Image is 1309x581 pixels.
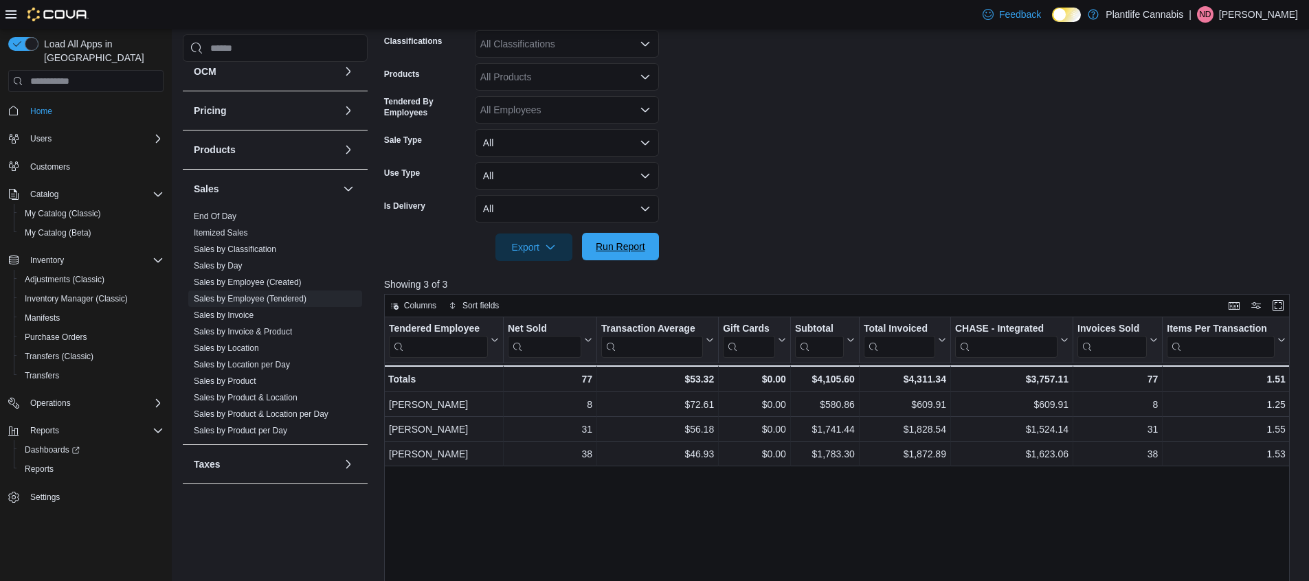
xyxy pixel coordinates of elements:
[14,270,169,289] button: Adjustments (Classic)
[194,65,216,78] h3: OCM
[389,421,499,437] div: [PERSON_NAME]
[30,106,52,117] span: Home
[508,323,581,358] div: Net Sold
[194,277,302,288] span: Sales by Employee (Created)
[194,376,256,386] a: Sales by Product
[640,71,651,82] button: Open list of options
[601,371,714,387] div: $53.32
[723,421,786,437] div: $0.00
[340,141,357,158] button: Products
[194,326,292,337] span: Sales by Invoice & Product
[864,323,935,336] div: Total Invoiced
[25,464,54,475] span: Reports
[25,395,164,411] span: Operations
[1219,6,1298,23] p: [PERSON_NAME]
[1077,396,1158,413] div: 8
[795,446,855,462] div: $1,783.30
[723,323,775,358] div: Gift Card Sales
[795,421,855,437] div: $1,741.44
[194,65,337,78] button: OCM
[475,129,659,157] button: All
[14,440,169,459] a: Dashboards
[1077,421,1158,437] div: 31
[25,422,65,439] button: Reports
[340,456,357,472] button: Taxes
[19,205,107,222] a: My Catalog (Classic)
[194,343,259,354] span: Sales by Location
[194,359,290,370] span: Sales by Location per Day
[25,370,59,381] span: Transfers
[14,366,169,385] button: Transfers
[1077,446,1158,462] div: 38
[340,181,357,197] button: Sales
[601,323,703,336] div: Transaction Average
[194,212,236,221] a: End Of Day
[1226,297,1242,314] button: Keyboard shortcuts
[955,323,1058,336] div: CHASE - Integrated
[1077,323,1158,358] button: Invoices Sold
[640,38,651,49] button: Open list of options
[25,332,87,343] span: Purchase Orders
[601,446,714,462] div: $46.93
[864,323,946,358] button: Total Invoiced
[14,328,169,347] button: Purchase Orders
[19,461,59,477] a: Reports
[194,244,276,254] a: Sales by Classification
[38,37,164,65] span: Load All Apps in [GEOGRAPHIC_DATA]
[194,293,306,304] span: Sales by Employee (Tendered)
[194,104,226,117] h3: Pricing
[194,310,254,321] span: Sales by Invoice
[955,323,1069,358] button: CHASE - Integrated
[389,323,499,358] button: Tendered Employee
[19,290,164,307] span: Inventory Manager (Classic)
[864,323,935,358] div: Total Invoiced
[19,367,164,384] span: Transfers
[19,461,164,477] span: Reports
[340,63,357,80] button: OCM
[19,442,164,458] span: Dashboards
[25,130,57,147] button: Users
[194,393,298,402] a: Sales by Product & Location
[508,396,592,413] div: 8
[955,446,1069,462] div: $1,623.06
[384,36,443,47] label: Classifications
[508,323,581,336] div: Net Sold
[25,186,64,203] button: Catalog
[194,228,248,238] a: Itemized Sales
[601,323,714,358] button: Transaction Average
[1167,446,1286,462] div: 1.53
[443,297,504,314] button: Sort fields
[194,457,337,471] button: Taxes
[194,261,243,271] a: Sales by Day
[3,251,169,270] button: Inventory
[955,421,1069,437] div: $1,524.14
[14,308,169,328] button: Manifests
[1197,6,1213,23] div: Nick Dickson
[25,130,164,147] span: Users
[27,8,89,21] img: Cova
[582,233,659,260] button: Run Report
[8,95,164,543] nav: Complex example
[3,185,169,204] button: Catalog
[404,300,436,311] span: Columns
[14,204,169,223] button: My Catalog (Classic)
[723,446,786,462] div: $0.00
[194,294,306,304] a: Sales by Employee (Tendered)
[495,233,572,261] button: Export
[3,100,169,120] button: Home
[194,409,328,419] a: Sales by Product & Location per Day
[384,201,425,212] label: Is Delivery
[384,69,420,80] label: Products
[25,158,164,175] span: Customers
[19,348,99,365] a: Transfers (Classic)
[504,233,564,261] span: Export
[1052,22,1053,23] span: Dark Mode
[194,343,259,353] a: Sales by Location
[508,371,592,387] div: 77
[30,161,70,172] span: Customers
[1077,371,1158,387] div: 77
[30,255,64,266] span: Inventory
[864,371,946,387] div: $4,311.34
[389,396,499,413] div: [PERSON_NAME]
[14,223,169,242] button: My Catalog (Beta)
